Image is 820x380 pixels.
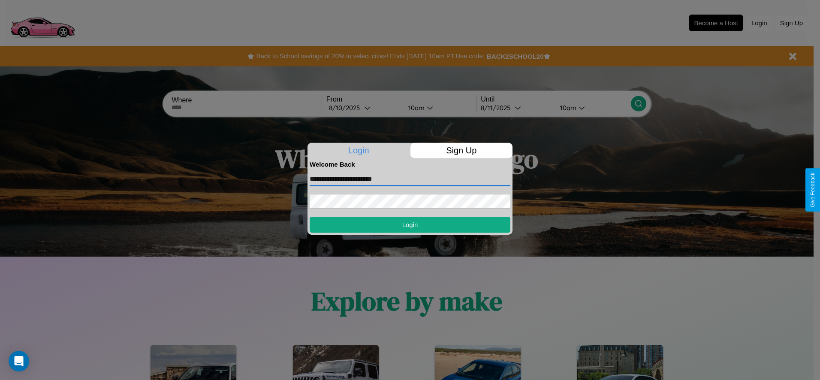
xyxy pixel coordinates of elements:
[310,161,510,168] h4: Welcome Back
[307,143,410,158] p: Login
[810,173,816,207] div: Give Feedback
[410,143,513,158] p: Sign Up
[310,217,510,233] button: Login
[9,351,29,371] div: Open Intercom Messenger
